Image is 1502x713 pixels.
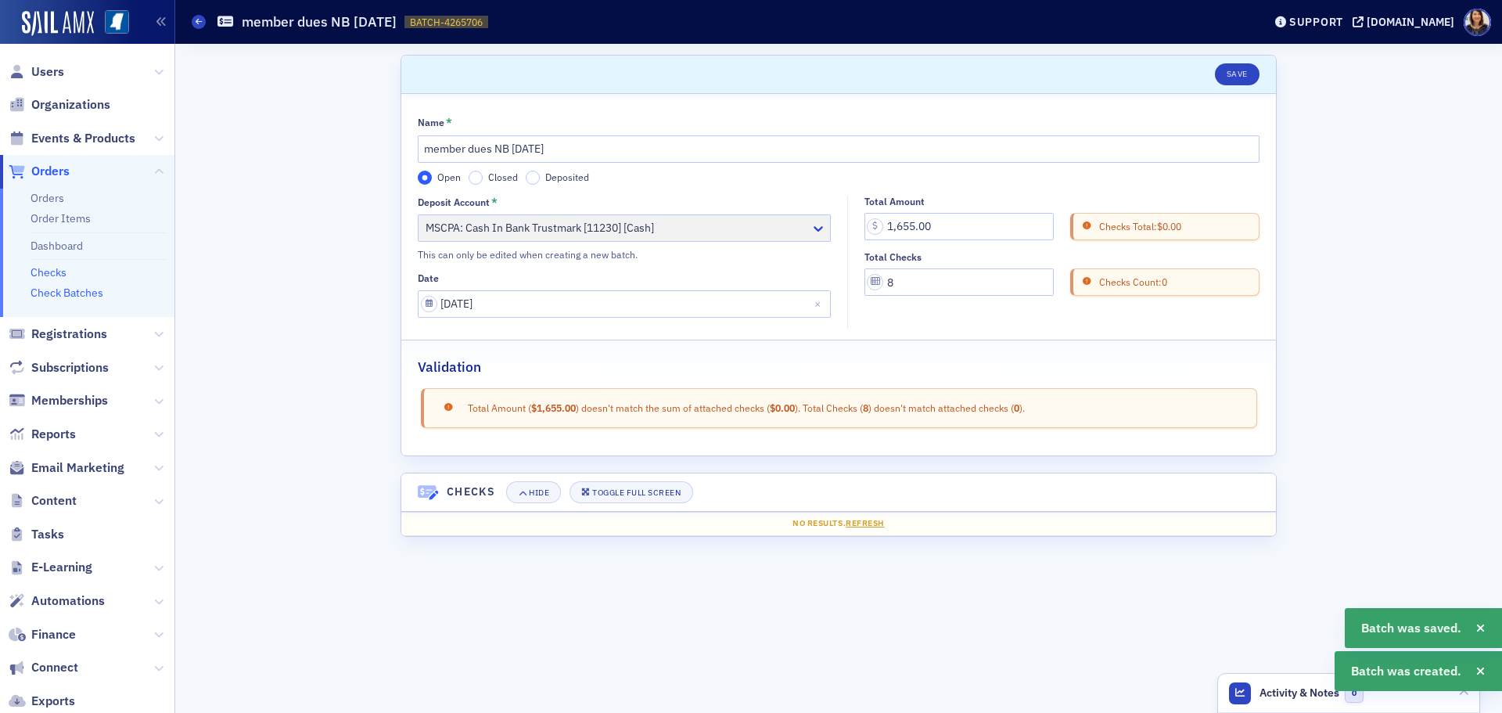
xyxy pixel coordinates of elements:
a: Order Items [31,211,91,225]
span: $0.00 [770,402,795,414]
a: Memberships [9,392,108,409]
span: $0.00 [1157,220,1181,232]
span: Refresh [846,517,885,528]
span: 0 [1014,402,1019,414]
a: Users [9,63,64,81]
a: Automations [9,592,105,610]
div: [DOMAIN_NAME] [1367,15,1454,29]
a: Connect [9,659,78,676]
span: Events & Products [31,130,135,147]
a: Registrations [9,326,107,343]
a: E-Learning [9,559,92,576]
a: Tasks [9,526,64,543]
span: Checks Total: [1095,219,1181,233]
img: SailAMX [22,11,94,36]
input: Closed [469,171,483,185]
span: Open [437,171,461,183]
a: Exports [9,693,75,710]
span: Activity & Notes [1259,685,1339,701]
a: Check Batches [31,286,103,300]
span: Total Amount ( ) doesn't match the sum of attached checks ( ). Total Checks ( ) doesn't match att... [457,401,1025,415]
span: Subscriptions [31,359,109,376]
span: 8 [863,402,868,414]
div: Date [418,272,439,284]
img: SailAMX [105,10,129,34]
div: This can only be edited when creating a new batch. [418,247,831,261]
span: Email Marketing [31,459,124,477]
div: Toggle Full Screen [592,488,681,497]
input: 0.00 [864,213,1054,240]
div: Total Checks [864,251,922,263]
div: Support [1289,15,1343,29]
span: 0 [1345,683,1364,703]
span: Reports [31,426,76,443]
div: No results. [412,517,1265,530]
button: [DOMAIN_NAME] [1353,16,1460,27]
abbr: This field is required [446,116,452,130]
h4: Checks [447,484,495,500]
div: Deposit Account [418,196,490,208]
span: Organizations [31,96,110,113]
a: Organizations [9,96,110,113]
span: Users [31,63,64,81]
h1: member dues NB [DATE] [242,13,397,31]
span: Content [31,492,77,510]
a: View Homepage [94,10,129,37]
button: Hide [506,481,561,503]
span: E-Learning [31,559,92,576]
span: Batch was created. [1351,662,1461,681]
a: Checks [31,265,66,279]
span: Profile [1464,9,1491,36]
a: Reports [9,426,76,443]
span: BATCH-4265706 [410,16,483,29]
div: Name [418,117,444,128]
span: Automations [31,592,105,610]
a: Finance [9,626,76,643]
input: Deposited [526,171,540,185]
button: Toggle Full Screen [570,481,693,503]
h2: Validation [418,357,481,377]
span: Closed [488,171,518,183]
a: Content [9,492,77,510]
a: Email Marketing [9,459,124,477]
a: Subscriptions [9,359,109,376]
span: Tasks [31,526,64,543]
button: Save [1215,63,1259,85]
a: Events & Products [9,130,135,147]
button: Close [810,290,831,318]
a: Orders [9,163,70,180]
span: Memberships [31,392,108,409]
span: Connect [31,659,78,676]
span: Checks Count: 0 [1095,275,1167,289]
span: Finance [31,626,76,643]
span: Registrations [31,326,107,343]
div: Total Amount [864,196,925,207]
span: Orders [31,163,70,180]
div: Hide [529,488,549,497]
span: Deposited [545,171,589,183]
a: Orders [31,191,64,205]
input: MM/DD/YYYY [418,290,831,318]
span: $1,655.00 [531,402,576,414]
span: Batch was saved. [1361,619,1461,638]
span: Exports [31,693,75,710]
abbr: This field is required [491,196,498,210]
a: Dashboard [31,239,83,253]
input: Open [418,171,432,185]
